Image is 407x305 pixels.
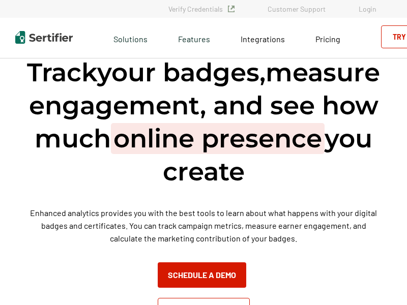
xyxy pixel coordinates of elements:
img: Sertifier | Digital Credentialing Platform [15,31,73,44]
span: Solutions [113,32,148,44]
a: Pricing [315,32,340,44]
img: Verified [228,6,235,12]
span: Track [27,57,97,88]
a: Verify Credentials [168,5,235,13]
span: Features [178,32,210,44]
span: Pricing [315,34,340,44]
h1: your badges, , and see how much you create [8,56,399,188]
a: Login [359,5,376,13]
p: Enhanced analytics provides you with the best tools to learn about what happens with your digital... [27,206,379,245]
span: Integrations [241,34,285,44]
a: Integrations [241,32,285,44]
a: Customer Support [268,5,326,13]
span: online presence [111,123,325,154]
